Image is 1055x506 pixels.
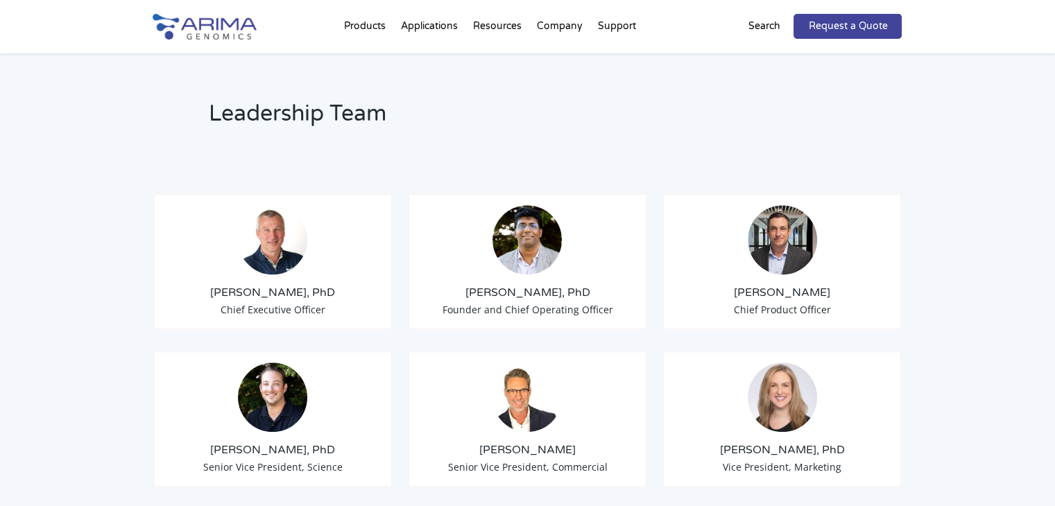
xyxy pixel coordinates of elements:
[238,363,307,432] img: Anthony-Schmitt_Arima-Genomics.png
[492,205,562,274] img: Sid-Selvaraj_Arima-Genomics.png
[794,14,902,39] a: Request a Quote
[748,17,780,35] p: Search
[748,205,817,274] img: Chris-Roberts.jpg
[238,205,307,274] img: Tom-Willis.jpg
[153,14,257,40] img: Arima-Genomics-logo
[165,442,381,457] h3: [PERSON_NAME], PhD
[420,442,636,457] h3: [PERSON_NAME]
[674,442,891,457] h3: [PERSON_NAME], PhD
[209,98,705,140] h2: Leadership Team
[165,285,381,300] h3: [PERSON_NAME], PhD
[734,303,831,316] span: Chief Product Officer
[748,363,817,432] img: 19364919-cf75-45a2-a608-1b8b29f8b955.jpg
[442,303,612,316] span: Founder and Chief Operating Officer
[203,460,343,473] span: Senior Vice President, Science
[723,460,841,473] span: Vice President, Marketing
[221,303,325,316] span: Chief Executive Officer
[674,285,891,300] h3: [PERSON_NAME]
[420,285,636,300] h3: [PERSON_NAME], PhD
[492,363,562,432] img: David-Duvall-Headshot.jpg
[447,460,607,473] span: Senior Vice President, Commercial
